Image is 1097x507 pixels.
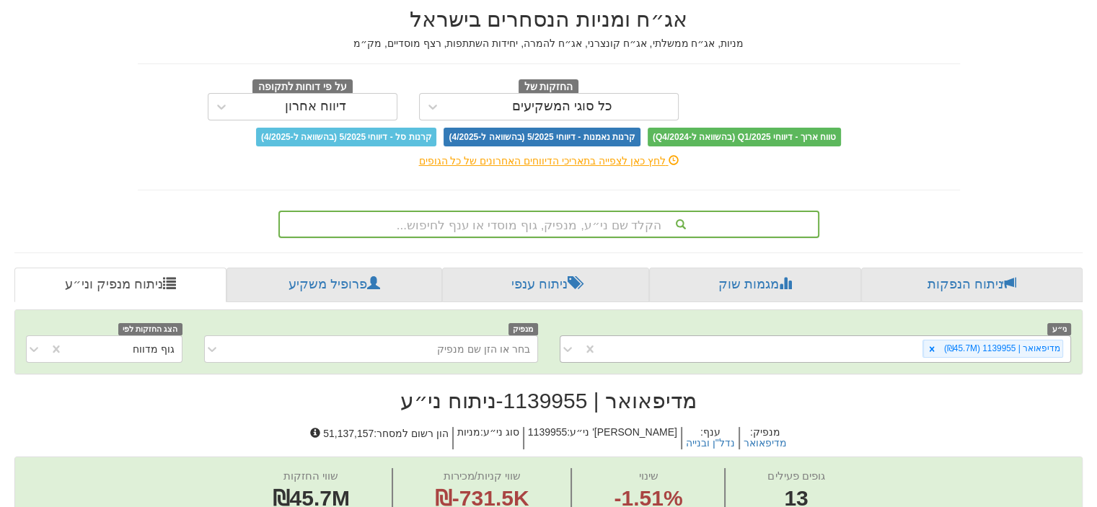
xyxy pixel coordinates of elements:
span: הצג החזקות לפי [118,323,182,335]
h2: אג״ח ומניות הנסחרים בישראל [138,7,960,31]
span: קרנות נאמנות - דיווחי 5/2025 (בהשוואה ל-4/2025) [444,128,640,146]
button: נדל"ן ובנייה [686,438,735,449]
div: הקלד שם ני״ע, מנפיק, גוף מוסדי או ענף לחיפוש... [280,212,818,237]
span: ני״ע [1047,323,1071,335]
h2: מדיפאואר | 1139955 - ניתוח ני״ע [14,389,1083,413]
h5: מניות, אג״ח ממשלתי, אג״ח קונצרני, אג״ח להמרה, יחידות השתתפות, רצף מוסדיים, מק״מ [138,38,960,49]
span: החזקות של [519,79,579,95]
div: גוף מדווח [133,342,175,356]
span: טווח ארוך - דיווחי Q1/2025 (בהשוואה ל-Q4/2024) [648,128,841,146]
div: כל סוגי המשקיעים [512,100,612,114]
span: שינוי [638,469,658,482]
div: לחץ כאן לצפייה בתאריכי הדיווחים האחרונים של כל הגופים [127,154,971,168]
button: מדיפאואר [744,438,787,449]
h5: הון רשום למסחר : 51,137,157 [307,427,452,449]
span: גופים פעילים [767,469,824,482]
span: על פי דוחות לתקופה [252,79,353,95]
h5: [PERSON_NAME]' ני״ע : 1139955 [523,427,681,449]
div: דיווח אחרון [285,100,346,114]
a: ניתוח מנפיק וני״ע [14,268,226,302]
a: ניתוח ענפי [442,268,649,302]
span: מנפיק [508,323,538,335]
h5: סוג ני״ע : מניות [452,427,523,449]
a: מגמות שוק [649,268,862,302]
span: קרנות סל - דיווחי 5/2025 (בהשוואה ל-4/2025) [256,128,436,146]
div: מדיפאואר | 1139955 (₪45.7M) [940,340,1062,357]
span: שווי קניות/מכירות [443,469,520,482]
a: פרופיל משקיע [226,268,443,302]
span: שווי החזקות [283,469,338,482]
h5: מנפיק : [739,427,790,449]
div: בחר או הזן שם מנפיק [437,342,530,356]
a: ניתוח הנפקות [861,268,1083,302]
h5: ענף : [681,427,739,449]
